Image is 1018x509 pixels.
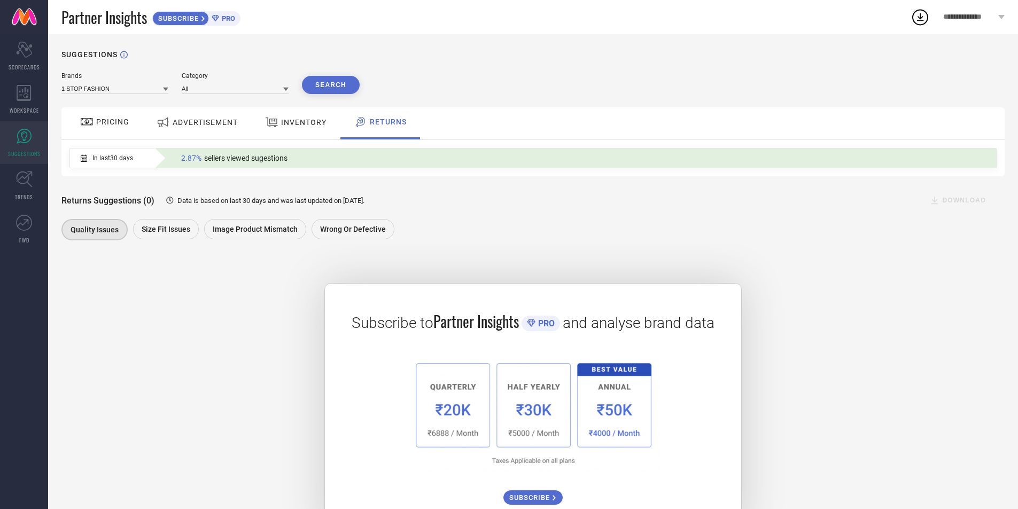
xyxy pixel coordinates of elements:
span: Returns Suggestions (0) [61,195,154,206]
div: Category [182,72,289,80]
span: PRICING [96,118,129,126]
span: Quality issues [71,225,119,234]
span: WORKSPACE [10,106,39,114]
div: Percentage of sellers who have viewed suggestions for the current Insight Type [176,151,293,165]
h1: SUGGESTIONS [61,50,118,59]
span: Data is based on last 30 days and was last updated on [DATE] . [177,197,364,205]
span: Size fit issues [142,225,190,233]
span: In last 30 days [92,154,133,162]
span: ADVERTISEMENT [173,118,238,127]
span: TRENDS [15,193,33,201]
span: SCORECARDS [9,63,40,71]
span: PRO [535,318,555,328]
span: INVENTORY [281,118,327,127]
span: Wrong or Defective [320,225,386,233]
a: SUBSCRIBE [503,482,563,505]
a: SUBSCRIBEPRO [152,9,240,26]
button: Search [302,76,360,94]
span: sellers viewed sugestions [204,154,287,162]
span: SUGGESTIONS [8,150,41,158]
span: Image product mismatch [213,225,298,233]
span: SUBSCRIBE [153,14,201,22]
span: RETURNS [370,118,407,126]
span: Partner Insights [433,310,519,332]
span: FWD [19,236,29,244]
span: SUBSCRIBE [509,494,553,502]
span: 2.87% [181,154,201,162]
div: Open download list [911,7,930,27]
div: Brands [61,72,168,80]
span: PRO [219,14,235,22]
img: 1a6fb96cb29458d7132d4e38d36bc9c7.png [406,354,660,472]
span: Partner Insights [61,6,147,28]
span: Subscribe to [352,314,433,332]
span: and analyse brand data [563,314,714,332]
